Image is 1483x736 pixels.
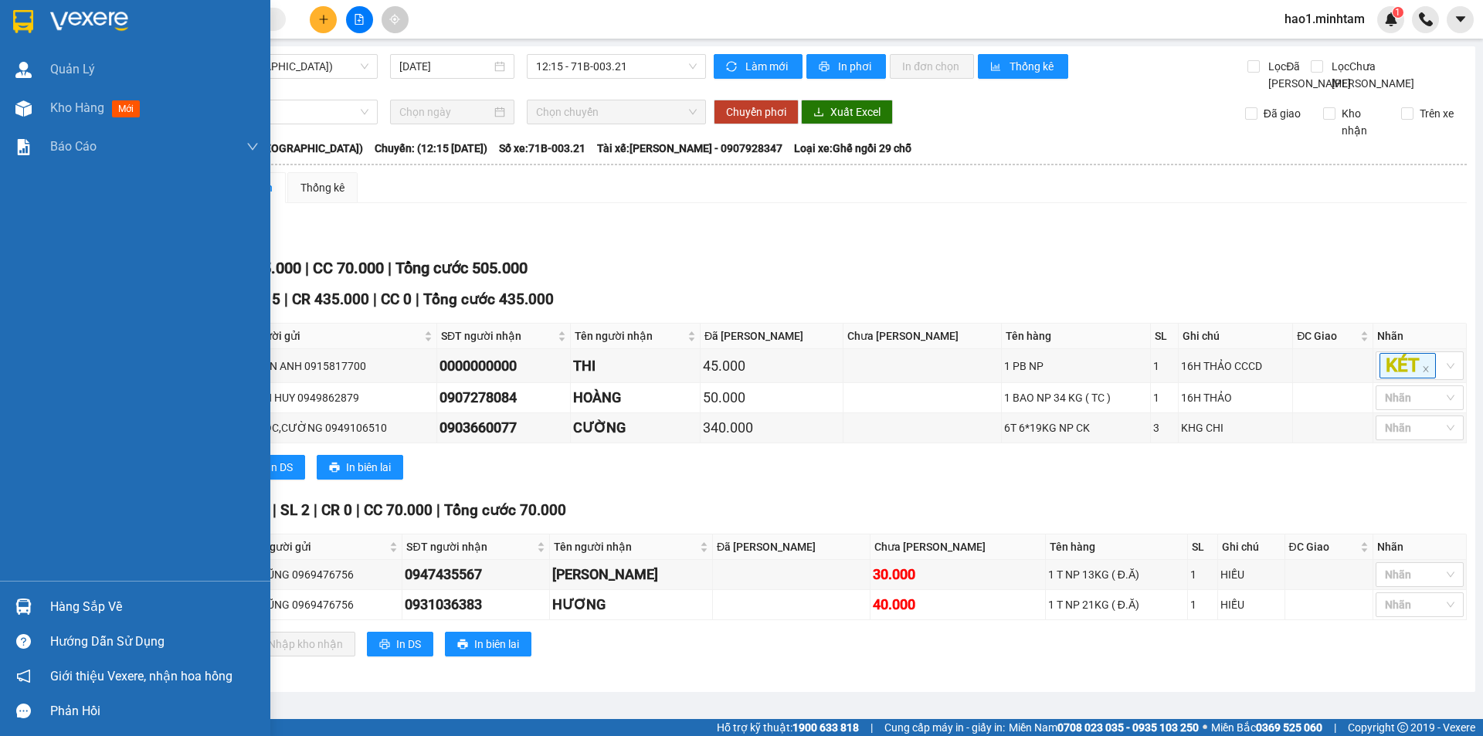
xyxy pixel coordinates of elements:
div: KHG CHI [1181,419,1291,436]
span: file-add [354,14,365,25]
span: Báo cáo [50,137,97,156]
div: DŨNG 0969476756 [260,566,399,583]
th: Đã [PERSON_NAME] [701,324,843,349]
span: In biên lai [346,459,391,476]
span: | [1334,719,1336,736]
button: printerIn biên lai [317,455,403,480]
img: logo-vxr [13,10,33,33]
span: aim [389,14,400,25]
span: Người gửi [251,327,421,344]
span: | [356,501,360,519]
img: solution-icon [15,139,32,155]
div: 16H THẢO CCCD [1181,358,1291,375]
img: icon-new-feature [1384,12,1398,26]
img: phone-icon [1419,12,1433,26]
span: Tên người nhận [554,538,697,555]
button: printerIn DS [367,632,433,656]
span: copyright [1397,722,1408,733]
span: Giới thiệu Vexere, nhận hoa hồng [50,666,232,686]
span: In DS [268,459,293,476]
span: | [416,290,419,308]
td: 0907278084 [437,383,571,413]
div: HIẾU [1220,596,1281,613]
span: KÉT [1379,353,1436,378]
div: 16H THẢO [1181,389,1291,406]
div: 0903660077 [439,417,568,439]
span: | [305,259,309,277]
div: Hướng dẫn sử dụng [50,630,259,653]
span: | [273,501,277,519]
div: [PERSON_NAME] [552,564,710,585]
span: In DS [396,636,421,653]
span: | [388,259,392,277]
input: 12/08/2025 [399,58,491,75]
span: In phơi [838,58,874,75]
span: download [813,107,824,119]
th: Đã [PERSON_NAME] [713,534,870,560]
strong: 0369 525 060 [1256,721,1322,734]
span: question-circle [16,634,31,649]
button: downloadXuất Excel [801,100,893,124]
th: Ghi chú [1218,534,1284,560]
span: Tổng cước 435.000 [423,290,554,308]
div: Nhãn [1377,538,1462,555]
span: SĐT người nhận [441,327,555,344]
span: Tổng cước 505.000 [395,259,528,277]
button: plus [310,6,337,33]
span: | [870,719,873,736]
span: down [246,141,259,153]
span: | [314,501,317,519]
div: 0907278084 [439,387,568,409]
span: Chuyến: (12:15 [DATE]) [375,140,487,157]
td: HOÀNG [571,383,701,413]
span: 1 [1395,7,1400,18]
span: sync [726,61,739,73]
span: Quản Lý [50,59,95,79]
span: bar-chart [990,61,1003,73]
div: 45.000 [703,355,840,377]
span: close [1422,365,1430,373]
div: 1 BAO NP 34 KG ( TC ) [1004,389,1147,406]
td: 0903660077 [437,413,571,443]
div: 1 [1153,389,1176,406]
span: ĐC Giao [1297,327,1357,344]
span: SL 2 [280,501,310,519]
div: QUỐC,CƯỜNG 0949106510 [249,419,434,436]
button: In đơn chọn [890,54,974,79]
div: HIẾU [1220,566,1281,583]
th: Chưa [PERSON_NAME] [843,324,1003,349]
span: printer [329,462,340,474]
th: SL [1188,534,1219,560]
td: DƯƠNG LAN [550,560,713,590]
span: printer [819,61,832,73]
span: Miền Nam [1009,719,1199,736]
span: Thống kê [1010,58,1056,75]
span: caret-down [1454,12,1468,26]
div: Nhãn [1377,327,1462,344]
div: 6T 6*19KG NP CK [1004,419,1147,436]
span: notification [16,669,31,683]
button: printerIn DS [239,455,305,480]
div: HƯƠNG [552,594,710,616]
span: Lọc Đã [PERSON_NAME] [1262,58,1353,92]
span: hao1.minhtam [1272,9,1377,29]
th: Chưa [PERSON_NAME] [870,534,1046,560]
span: Loại xe: Ghế ngồi 29 chỗ [794,140,911,157]
div: 3 [1153,419,1176,436]
span: ⚪️ [1203,724,1207,731]
th: Ghi chú [1179,324,1294,349]
span: CR 0 [321,501,352,519]
div: ANH HUY 0949862879 [249,389,434,406]
span: Hỗ trợ kỹ thuật: [717,719,859,736]
span: Chọn chuyến [536,100,697,124]
span: CC 0 [381,290,412,308]
span: printer [457,639,468,651]
span: message [16,704,31,718]
div: HOÀNG [573,387,698,409]
div: THI [573,355,698,377]
span: Lọc Chưa [PERSON_NAME] [1325,58,1417,92]
img: warehouse-icon [15,599,32,615]
div: 1 T NP 13KG ( Đ.Ă) [1048,566,1185,583]
span: Kho nhận [1335,105,1390,139]
span: Tài xế: [PERSON_NAME] - 0907928347 [597,140,782,157]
